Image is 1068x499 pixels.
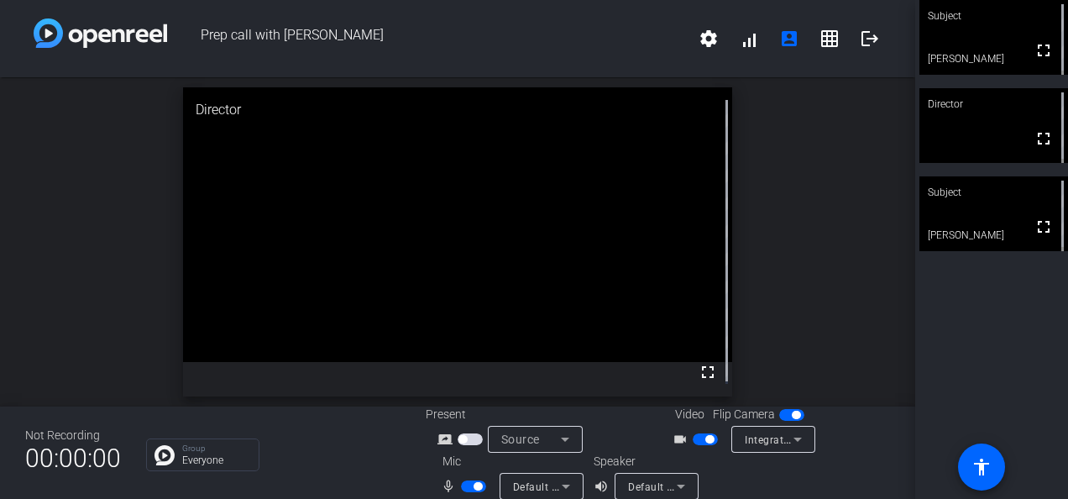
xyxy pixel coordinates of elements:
mat-icon: accessibility [971,457,992,477]
div: Director [919,88,1068,120]
mat-icon: fullscreen [1034,129,1054,149]
mat-icon: account_box [779,29,799,49]
mat-icon: fullscreen [698,362,718,382]
span: Default - Microphone Array (Realtek(R) Audio) [513,480,737,493]
div: Speaker [594,453,694,470]
div: Director [183,87,732,133]
mat-icon: screen_share_outline [437,429,458,449]
span: Default - Speakers (Realtek(R) Audio) [628,480,809,493]
img: white-gradient.svg [34,18,167,48]
p: Group [182,444,250,453]
div: Subject [919,176,1068,208]
button: signal_cellular_alt [729,18,769,59]
span: Flip Camera [713,406,775,423]
mat-icon: mic_none [441,476,461,496]
img: Chat Icon [154,445,175,465]
span: Prep call with [PERSON_NAME] [167,18,688,59]
p: Everyone [182,455,250,465]
mat-icon: fullscreen [1034,217,1054,237]
mat-icon: videocam_outline [673,429,693,449]
div: Mic [426,453,594,470]
mat-icon: settings [699,29,719,49]
span: 00:00:00 [25,438,121,479]
div: Not Recording [25,427,121,444]
div: Present [426,406,594,423]
mat-icon: fullscreen [1034,40,1054,60]
mat-icon: volume_up [594,476,614,496]
span: Source [501,433,540,446]
span: Video [675,406,704,423]
span: Integrated Webcam (1bcf:28c9) [745,433,901,446]
mat-icon: logout [860,29,880,49]
mat-icon: grid_on [819,29,840,49]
